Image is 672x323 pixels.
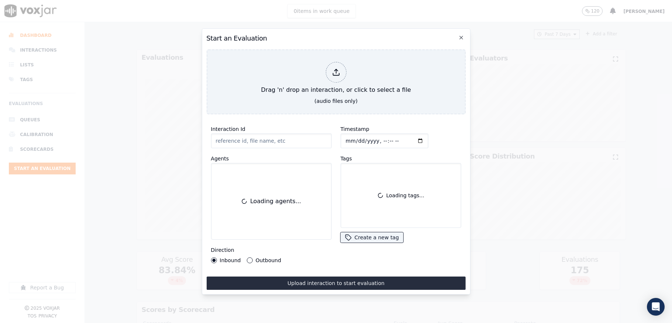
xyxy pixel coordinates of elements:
[211,133,331,148] input: reference id, file name, etc
[314,97,358,105] div: (audio files only)
[206,33,465,44] h2: Start an Evaluation
[211,126,245,132] label: Interaction Id
[206,277,465,290] button: Upload interaction to start evaluation
[255,258,281,263] label: Outbound
[344,166,458,225] div: Loading tags...
[340,156,352,161] label: Tags
[340,232,403,243] button: Create a new tag
[258,59,414,97] div: Drag 'n' drop an interaction, or click to select a file
[211,247,234,253] label: Direction
[216,168,327,235] div: Loading agents...
[206,49,465,114] button: Drag 'n' drop an interaction, or click to select a file (audio files only)
[647,298,665,316] div: Open Intercom Messenger
[211,156,229,161] label: Agents
[220,258,241,263] label: Inbound
[340,126,369,132] label: Timestamp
